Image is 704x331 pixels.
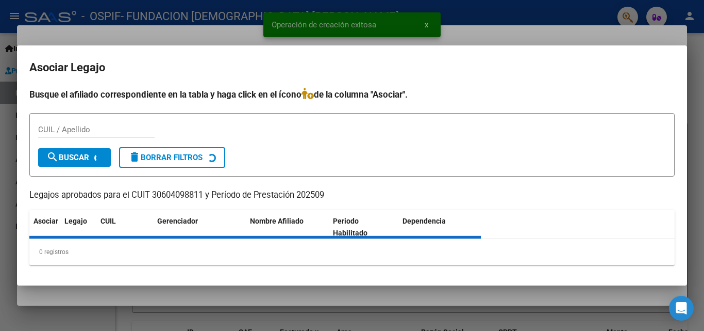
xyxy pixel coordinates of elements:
[128,151,141,163] mat-icon: delete
[119,147,225,168] button: Borrar Filtros
[157,217,198,225] span: Gerenciador
[669,296,694,321] div: Open Intercom Messenger
[329,210,398,244] datatable-header-cell: Periodo Habilitado
[333,217,367,237] span: Periodo Habilitado
[29,189,675,202] p: Legajos aprobados para el CUIT 30604098811 y Período de Prestación 202509
[153,210,246,244] datatable-header-cell: Gerenciador
[60,210,96,244] datatable-header-cell: Legajo
[38,148,111,167] button: Buscar
[46,153,89,162] span: Buscar
[29,88,675,101] h4: Busque el afiliado correspondiente en la tabla y haga click en el ícono de la columna "Asociar".
[96,210,153,244] datatable-header-cell: CUIL
[29,58,675,77] h2: Asociar Legajo
[128,153,203,162] span: Borrar Filtros
[29,239,675,265] div: 0 registros
[403,217,446,225] span: Dependencia
[100,217,116,225] span: CUIL
[33,217,58,225] span: Asociar
[29,210,60,244] datatable-header-cell: Asociar
[398,210,481,244] datatable-header-cell: Dependencia
[246,210,329,244] datatable-header-cell: Nombre Afiliado
[46,151,59,163] mat-icon: search
[250,217,304,225] span: Nombre Afiliado
[64,217,87,225] span: Legajo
